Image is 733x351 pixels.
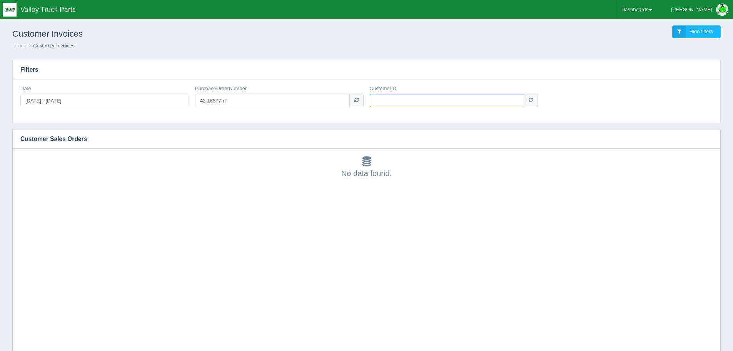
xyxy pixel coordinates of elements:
[20,6,76,13] span: Valley Truck Parts
[672,25,721,38] a: Hide filters
[20,156,713,179] div: No data found.
[671,2,712,17] div: [PERSON_NAME]
[13,129,709,149] h3: Customer Sales Orders
[195,85,247,92] label: PurchaseOrderNumber
[27,42,75,50] li: Customer Invoices
[20,85,31,92] label: Date
[12,43,26,49] a: ITrack
[13,60,720,79] h3: Filters
[716,3,728,16] img: Profile Picture
[3,3,17,17] img: q1blfpkbivjhsugxdrfq.png
[690,29,713,34] span: Hide filters
[12,25,367,42] h1: Customer Invoices
[370,85,396,92] label: CustomerID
